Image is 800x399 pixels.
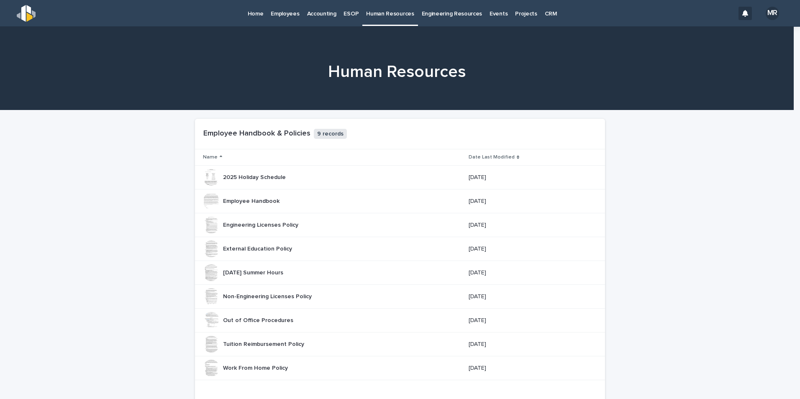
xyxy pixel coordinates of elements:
p: Out of Office Procedures [223,315,295,324]
h1: Human Resources [192,62,602,82]
p: [DATE] [469,341,597,348]
tr: External Education PolicyExternal Education Policy [DATE] [195,237,605,261]
p: Employee Handbook [223,196,281,205]
p: 9 records [314,129,347,139]
tr: Out of Office ProceduresOut of Office Procedures [DATE] [195,309,605,332]
p: [DATE] [469,246,597,253]
img: s5b5MGTdWwFoU4EDV7nw [17,5,36,22]
tr: Work From Home PolicyWork From Home Policy [DATE] [195,356,605,380]
p: External Education Policy [223,244,294,253]
p: Work From Home Policy [223,363,290,372]
tr: Tuition Reimbursement PolicyTuition Reimbursement Policy [DATE] [195,332,605,356]
tr: Employee HandbookEmployee Handbook [DATE] [195,189,605,213]
p: [DATE] [469,293,597,300]
p: Name [203,153,218,162]
tr: 2025 Holiday Schedule2025 Holiday Schedule [DATE] [195,166,605,189]
p: [DATE] [469,365,597,372]
tr: [DATE] Summer Hours[DATE] Summer Hours [DATE] [195,261,605,285]
p: Tuition Reimbursement Policy [223,339,306,348]
h1: Employee Handbook & Policies [203,129,310,138]
tr: Engineering Licenses PolicyEngineering Licenses Policy [DATE] [195,213,605,237]
tr: Non-Engineering Licenses PolicyNon-Engineering Licenses Policy [DATE] [195,285,605,309]
p: Date Last Modified [469,153,515,162]
p: [DATE] [469,317,597,324]
p: [DATE] [469,198,597,205]
p: [DATE] Summer Hours [223,268,285,276]
p: [DATE] [469,222,597,229]
p: [DATE] [469,269,597,276]
p: 2025 Holiday Schedule [223,172,287,181]
div: MR [766,7,779,20]
p: Engineering Licenses Policy [223,220,300,229]
p: Non-Engineering Licenses Policy [223,292,313,300]
p: [DATE] [469,174,597,181]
